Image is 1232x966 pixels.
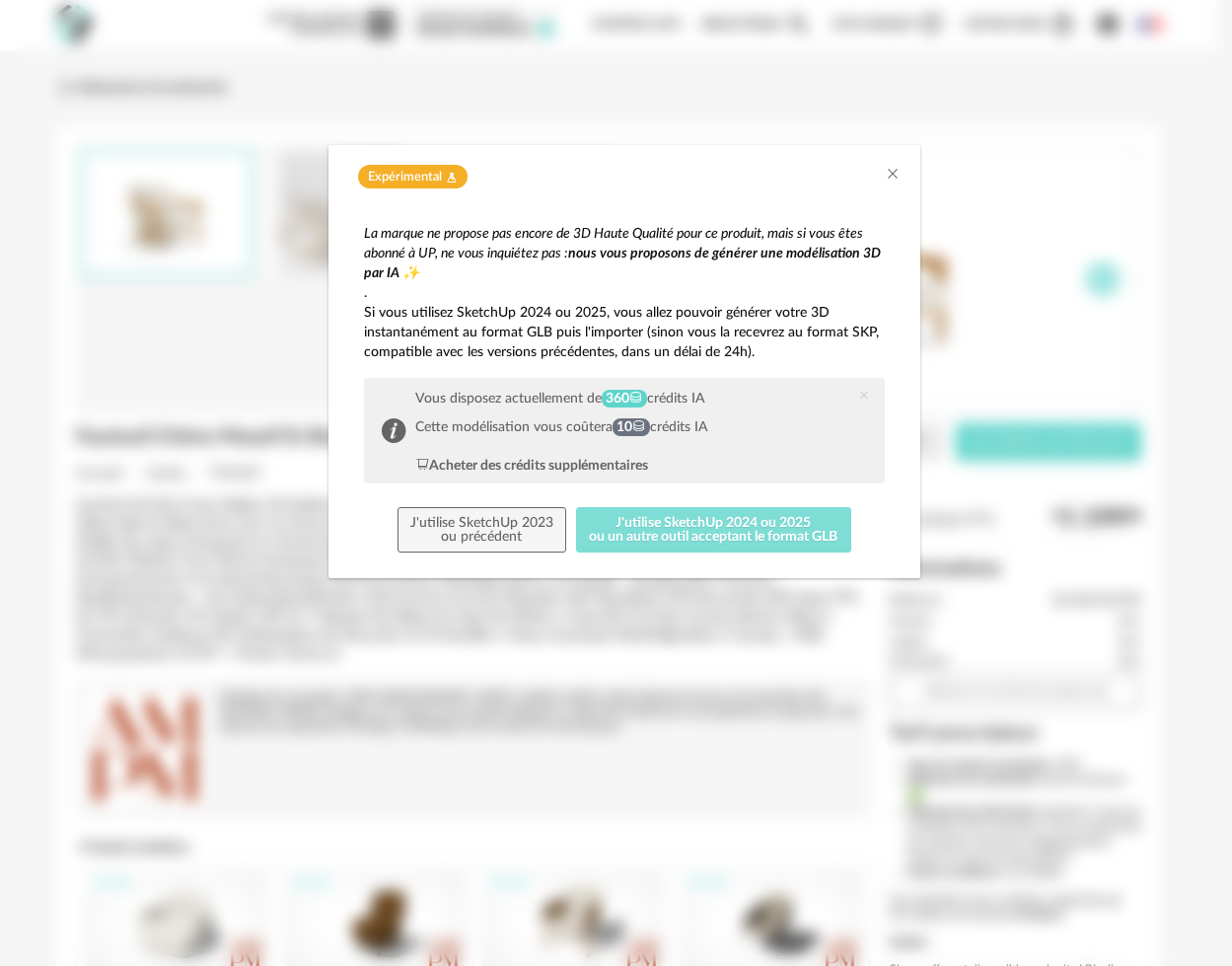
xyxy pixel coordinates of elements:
[364,303,885,362] p: Si vous utilisez SketchUp 2024 ou 2025, vous allez pouvoir générer votre 3D instantanément au for...
[885,165,901,186] button: Close
[398,507,567,553] button: J'utilise SketchUp 2023ou précédent
[446,169,458,186] span: Flask icon
[613,418,650,436] span: 10
[364,283,885,303] p: .
[328,145,920,578] div: dialog
[602,390,647,408] span: 360
[364,247,881,280] em: nous vous proposons de générer une modélisation 3D par IA ✨
[415,391,708,408] div: Vous disposez actuellement de crédits IA
[364,227,863,260] em: La marque ne propose pas encore de 3D Haute Qualité pour ce produit, mais si vous êtes abonné à U...
[415,419,708,436] div: Cette modélisation vous coûtera crédits IA
[415,456,648,476] div: Acheter des crédits supplémentaires
[576,507,851,553] button: J'utilise SketchUp 2024 ou 2025ou un autre outil acceptant le format GLB
[368,169,442,186] span: Expérimental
